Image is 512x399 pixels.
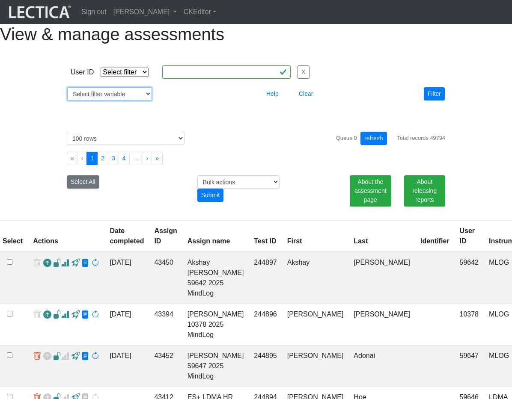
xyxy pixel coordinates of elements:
img: lecticalive [7,4,71,20]
a: Identifier [420,237,449,245]
span: view [71,259,80,268]
a: Reopen [43,257,51,270]
span: view [53,259,61,268]
div: Submit [197,189,224,202]
a: Sign out [78,3,110,21]
td: [DATE] [104,252,149,304]
td: Akshay [282,252,349,304]
td: 59647 [455,346,484,387]
td: [PERSON_NAME] [282,346,349,387]
span: view [81,352,89,361]
button: Go to page 3 [108,152,119,165]
a: About releasing reports [404,175,445,207]
td: 43394 [149,304,182,346]
a: delete [33,351,41,363]
td: [PERSON_NAME] [282,304,349,346]
th: Assign ID [149,221,182,252]
span: view [81,259,89,268]
a: Date completed [110,227,144,245]
span: view [53,310,61,319]
td: [PERSON_NAME] 59647 2025 MindLog [182,346,249,387]
button: refresh [360,132,387,145]
td: [PERSON_NAME] [348,252,415,304]
a: Last [354,237,368,245]
span: rescore [91,352,99,361]
a: Reopen [43,309,51,322]
span: rescore [91,310,99,319]
button: Go to page 2 [97,152,108,165]
td: 244897 [249,252,282,304]
a: CKEditor [180,3,220,21]
span: view [81,310,89,319]
span: Analyst score [61,259,69,268]
button: X [298,65,309,79]
button: Go to page 4 [119,152,130,165]
td: 10378 [455,304,484,346]
td: 43452 [149,346,182,387]
span: delete [33,257,41,270]
td: [DATE] [104,304,149,346]
button: Select All [67,175,99,189]
button: Go to last page [152,152,163,165]
button: Go to page 1 [86,152,98,165]
ul: Pagination [67,152,445,165]
td: 244896 [249,304,282,346]
td: 59642 [455,252,484,304]
td: 244895 [249,346,282,387]
button: Help [262,87,283,100]
button: Filter [424,87,445,100]
span: rescore [91,259,99,268]
span: Analyst score [61,310,69,319]
td: [PERSON_NAME] 10378 2025 MindLog [182,304,249,346]
td: 43450 [149,252,182,304]
span: view [53,352,61,361]
th: Test ID [249,221,282,252]
div: User ID [71,67,94,77]
th: Assign name [182,221,249,252]
button: Clear [295,87,317,100]
td: [DATE] [104,346,149,387]
span: delete [33,309,41,322]
a: Help [262,90,283,97]
span: view [71,352,80,361]
a: About the assessment page [350,175,391,207]
span: Analyst score [61,352,69,361]
a: User ID [460,227,475,245]
a: [PERSON_NAME] [110,3,180,21]
td: Adonai [348,346,415,387]
span: view [71,310,80,319]
div: Queue 0 Total records 49794 [336,132,445,145]
span: Reopen [43,351,51,363]
button: Go to next page [143,152,152,165]
td: [PERSON_NAME] [348,304,415,346]
td: Akshay [PERSON_NAME] 59642 2025 MindLog [182,252,249,304]
th: Actions [28,221,104,252]
a: First [287,237,302,245]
